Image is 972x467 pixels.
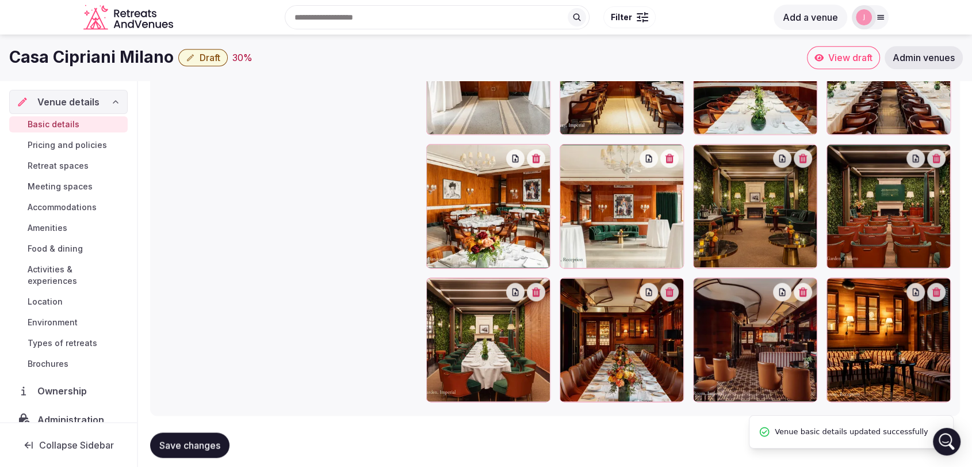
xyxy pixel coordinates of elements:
[150,432,229,458] button: Save changes
[807,46,880,69] a: View draft
[9,137,128,153] a: Pricing and policies
[9,432,128,458] button: Collapse Sidebar
[9,261,128,289] a: Activities & experiences
[28,317,78,328] span: Environment
[9,314,128,331] a: Environment
[9,199,128,215] a: Accommodations
[28,160,89,172] span: Retreat spaces
[37,384,91,398] span: Ownership
[9,179,128,195] a: Meeting spaces
[9,220,128,236] a: Amenities
[775,425,928,439] span: Venue basic details updated successfully
[83,5,175,31] svg: Retreats and Venues company logo
[159,439,220,451] span: Save changes
[28,119,79,130] span: Basic details
[856,9,872,25] img: jen-7867
[28,264,123,287] span: Activities & experiences
[28,181,93,192] span: Meeting spaces
[28,358,68,370] span: Brochures
[426,144,550,268] div: Screenshot 2025-08-15 001858.png
[9,158,128,174] a: Retreat spaces
[9,241,128,257] a: Food & dining
[28,296,63,307] span: Location
[37,413,109,427] span: Administration
[9,116,128,132] a: Basic details
[9,356,128,372] a: Brochures
[693,278,817,402] div: Screenshot 2025-08-15 001951.png
[200,52,220,63] span: Draft
[826,278,951,402] div: Screenshot 2025-08-15 001958.png
[178,49,228,66] button: Draft
[9,408,128,432] a: Administration
[28,337,97,349] span: Types of retreats
[9,294,128,310] a: Location
[28,139,107,151] span: Pricing and policies
[828,52,872,63] span: View draft
[560,144,684,268] div: Screenshot 2025-08-15 001905.png
[37,95,100,109] span: Venue details
[9,46,174,69] h1: Casa Cipriani Milano
[9,379,128,403] a: Ownership
[39,439,114,451] span: Collapse Sidebar
[9,335,128,351] a: Types of retreats
[933,428,960,455] div: Open Intercom Messenger
[885,46,963,69] a: Admin venues
[28,243,83,255] span: Food & dining
[774,5,847,30] button: Add a venue
[693,144,817,268] div: Screenshot 2025-08-15 001915.png
[774,12,847,23] a: Add a venue
[893,52,955,63] span: Admin venues
[426,278,550,402] div: Screenshot 2025-08-15 001933.png
[826,144,951,268] div: Screenshot 2025-08-15 001924.png
[232,51,252,64] button: 30%
[83,5,175,31] a: Visit the homepage
[28,202,97,213] span: Accommodations
[28,222,67,234] span: Amenities
[232,51,252,64] div: 30 %
[611,12,632,23] span: Filter
[560,278,684,402] div: Screenshot 2025-08-15 001942.png
[603,6,656,28] button: Filter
